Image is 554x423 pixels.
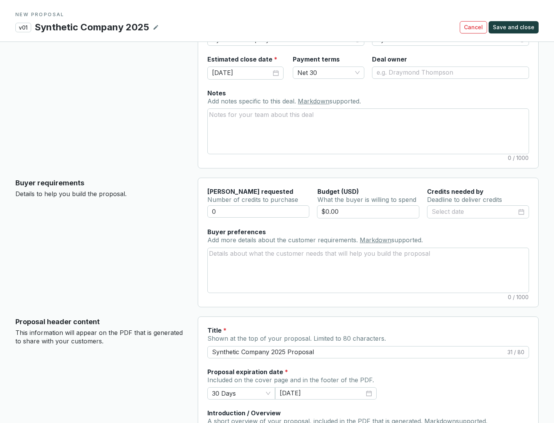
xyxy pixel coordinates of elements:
input: Select date [212,68,271,78]
label: Buyer preferences [207,228,266,236]
p: Buyer requirements [15,178,185,188]
label: Payment terms [293,55,340,63]
label: Introduction / Overview [207,409,281,417]
span: Budget (USD) [317,188,359,195]
p: Details to help you build the proposal. [15,190,185,198]
input: Select date [432,207,517,217]
a: Markdown [298,97,329,105]
span: Deadline to deliver credits [427,196,502,203]
span: Shown at the top of your proposal. Limited to 80 characters. [207,335,386,342]
a: Markdown [360,236,391,244]
button: Save and close [489,21,539,33]
label: Title [207,326,227,335]
span: Add notes specific to this deal. [207,97,298,105]
p: Proposal header content [15,316,185,327]
span: Net 30 [297,67,360,78]
span: 30 Days [212,388,270,399]
label: [PERSON_NAME] requested [207,187,293,196]
span: What the buyer is willing to spend [317,196,416,203]
input: Select date [280,389,364,398]
span: Cancel [464,23,483,31]
span: supported. [329,97,361,105]
span: Save and close [493,23,534,31]
span: Included on the cover page and in the footer of the PDF. [207,376,374,384]
label: Estimated close date [207,55,277,63]
p: This information will appear on the PDF that is generated to share with your customers. [15,329,185,345]
span: Number of credits to purchase [207,196,298,203]
label: Proposal expiration date [207,368,288,376]
p: v01 [15,23,31,32]
label: Notes [207,89,226,97]
span: supported. [391,236,423,244]
label: Deal owner [372,55,407,63]
span: 31 / 80 [507,348,524,356]
button: Cancel [460,21,487,33]
span: Add more details about the customer requirements. [207,236,360,244]
p: Synthetic Company 2025 [34,21,150,34]
label: Credits needed by [427,187,484,196]
input: e.g. Draymond Thompson [372,67,529,79]
p: NEW PROPOSAL [15,12,539,18]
